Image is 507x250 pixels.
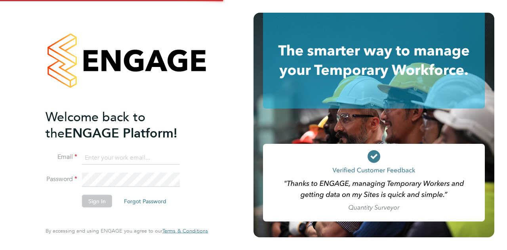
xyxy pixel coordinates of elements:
span: Welcome back to the [46,109,145,141]
h2: ENGAGE Platform! [46,109,200,141]
button: Sign In [82,195,112,208]
label: Password [46,175,77,183]
button: Forgot Password [118,195,173,208]
span: Terms & Conditions [162,227,208,234]
label: Email [46,153,77,161]
span: By accessing and using ENGAGE you agree to our [46,227,208,234]
input: Enter your work email... [82,151,180,165]
a: Terms & Conditions [162,228,208,234]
